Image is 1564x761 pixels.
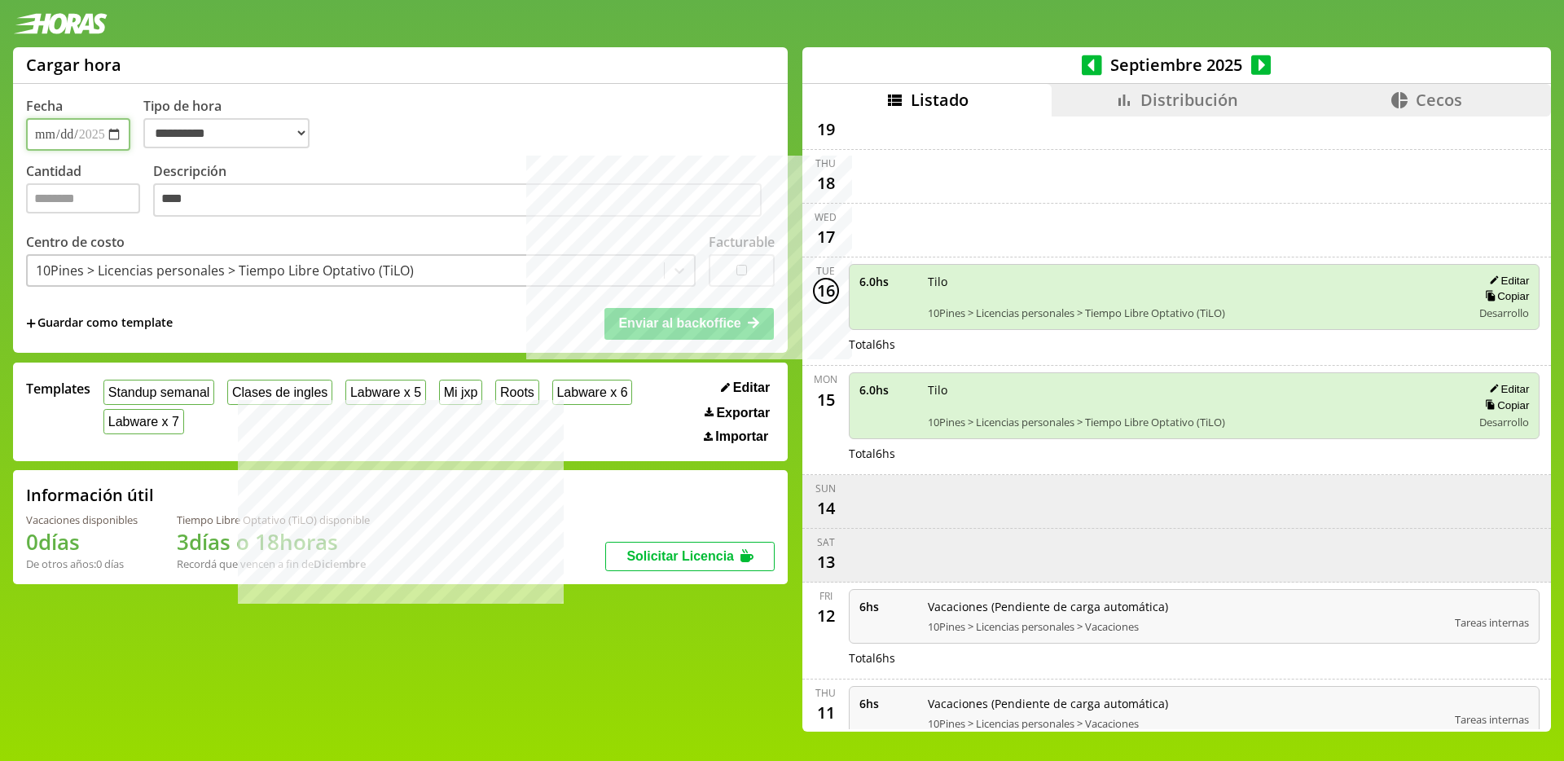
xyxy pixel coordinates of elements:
span: Cecos [1416,89,1462,111]
span: Vacaciones (Pendiente de carga automática) [928,599,1444,614]
span: 6 hs [859,599,916,614]
div: 15 [813,386,839,412]
div: 16 [813,278,839,304]
div: 13 [813,549,839,575]
div: Tiempo Libre Optativo (TiLO) disponible [177,512,370,527]
span: Tareas internas [1455,712,1529,727]
img: logotipo [13,13,108,34]
div: De otros años: 0 días [26,556,138,571]
span: 10Pines > Licencias personales > Vacaciones [928,619,1444,634]
span: 6.0 hs [859,274,916,289]
h1: 0 días [26,527,138,556]
b: Diciembre [314,556,366,571]
div: Total 6 hs [849,337,1540,352]
button: Standup semanal [103,380,214,405]
button: Copiar [1480,289,1529,303]
span: Importar [715,429,768,444]
h1: 3 días o 18 horas [177,527,370,556]
span: Distribución [1140,89,1238,111]
button: Solicitar Licencia [605,542,775,571]
span: Vacaciones (Pendiente de carga automática) [928,696,1444,711]
div: Tue [816,264,835,278]
label: Facturable [709,233,775,251]
input: Cantidad [26,183,140,213]
div: 12 [813,603,839,629]
span: Editar [733,380,770,395]
button: Editar [1484,382,1529,396]
button: Copiar [1480,398,1529,412]
label: Descripción [153,162,775,222]
div: Vacaciones disponibles [26,512,138,527]
h2: Información útil [26,484,154,506]
button: Clases de ingles [227,380,332,405]
span: 6.0 hs [859,382,916,398]
span: +Guardar como template [26,315,173,332]
button: Labware x 6 [552,380,633,405]
label: Cantidad [26,162,153,222]
div: Total 6 hs [849,650,1540,666]
button: Labware x 5 [345,380,426,405]
div: 17 [813,224,839,250]
label: Fecha [26,97,63,115]
button: Mi jxp [439,380,482,405]
div: 14 [813,495,839,521]
button: Exportar [700,405,775,421]
select: Tipo de hora [143,118,310,148]
textarea: Descripción [153,183,762,218]
span: Tilo [928,274,1461,289]
div: Wed [815,210,837,224]
button: Labware x 7 [103,409,184,434]
span: 10Pines > Licencias personales > Vacaciones [928,716,1444,731]
div: 11 [813,700,839,726]
span: Exportar [716,406,770,420]
button: Editar [716,380,775,396]
div: 19 [813,117,839,143]
div: scrollable content [802,117,1551,729]
span: Desarrollo [1479,415,1529,429]
div: Recordá que vencen a fin de [177,556,370,571]
span: 6 hs [859,696,916,711]
span: Desarrollo [1479,306,1529,320]
div: Total 6 hs [849,446,1540,461]
div: 18 [813,170,839,196]
button: Enviar al backoffice [604,308,774,339]
button: Roots [495,380,538,405]
div: Sat [817,535,835,549]
div: Fri [819,589,833,603]
div: Thu [815,156,836,170]
div: Sun [815,482,836,495]
h1: Cargar hora [26,54,121,76]
div: 10Pines > Licencias personales > Tiempo Libre Optativo (TiLO) [36,262,414,279]
label: Centro de costo [26,233,125,251]
span: + [26,315,36,332]
span: Templates [26,380,90,398]
span: 10Pines > Licencias personales > Tiempo Libre Optativo (TiLO) [928,306,1461,320]
span: Solicitar Licencia [626,549,734,563]
div: Mon [814,372,837,386]
span: Tilo [928,382,1461,398]
label: Tipo de hora [143,97,323,151]
span: Enviar al backoffice [618,316,740,330]
span: Septiembre 2025 [1102,54,1251,76]
div: Thu [815,686,836,700]
span: Tareas internas [1455,615,1529,630]
span: Listado [911,89,969,111]
button: Editar [1484,274,1529,288]
span: 10Pines > Licencias personales > Tiempo Libre Optativo (TiLO) [928,415,1461,429]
